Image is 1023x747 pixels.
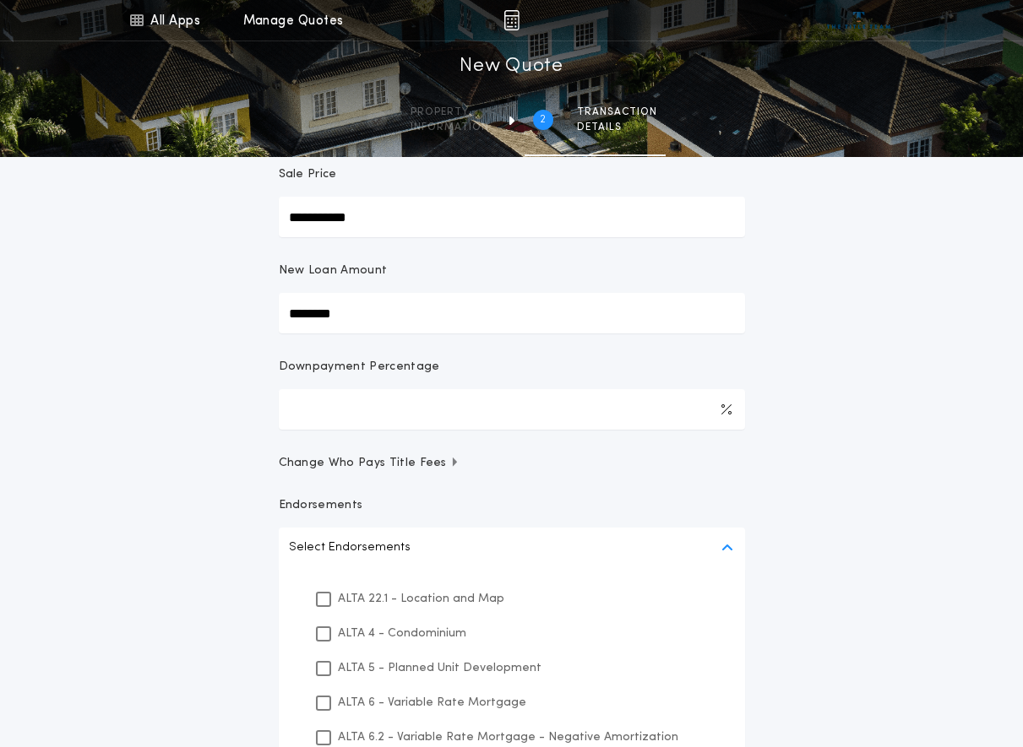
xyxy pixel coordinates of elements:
[338,694,526,712] p: ALTA 6 - Variable Rate Mortgage
[279,389,745,430] input: Downpayment Percentage
[577,121,657,134] span: details
[411,121,489,134] span: information
[289,538,411,558] p: Select Endorsements
[279,528,745,568] button: Select Endorsements
[540,113,546,127] h2: 2
[279,455,460,472] span: Change Who Pays Title Fees
[460,53,563,80] h1: New Quote
[279,166,337,183] p: Sale Price
[279,293,745,333] input: New Loan Amount
[338,625,466,642] p: ALTA 4 - Condominium
[279,263,388,279] p: New Loan Amount
[338,728,678,746] p: ALTA 6.2 - Variable Rate Mortgage - Negative Amortization
[577,106,657,119] span: Transaction
[279,197,745,237] input: Sale Price
[338,590,504,608] p: ALTA 22.1 - Location and Map
[827,12,890,29] img: vs-icon
[279,359,440,376] p: Downpayment Percentage
[338,659,541,677] p: ALTA 5 - Planned Unit Development
[279,497,745,514] p: Endorsements
[503,10,520,30] img: img
[411,106,489,119] span: Property
[279,455,745,472] button: Change Who Pays Title Fees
